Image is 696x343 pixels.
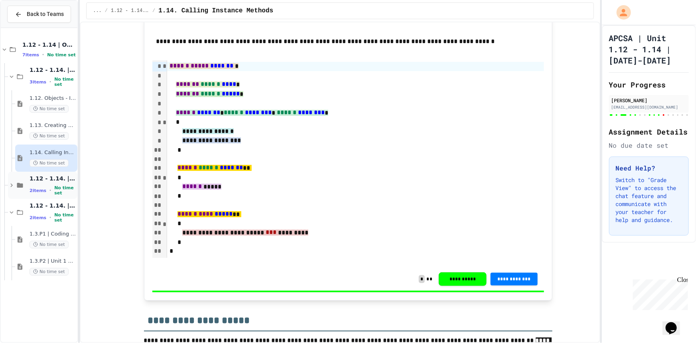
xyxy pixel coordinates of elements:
h2: Assignment Details [609,126,689,137]
span: Back to Teams [27,10,64,18]
span: 1.12 - 1.14. | Lessons and Notes [111,8,149,14]
span: / [152,8,155,14]
iframe: chat widget [662,311,688,335]
h3: Need Help? [616,163,682,173]
span: 1.14. Calling Instance Methods [30,149,76,156]
p: Switch to "Grade View" to access the chat feature and communicate with your teacher for help and ... [616,176,682,224]
span: 1.12. Objects - Instances of Classes [30,95,76,102]
span: No time set [54,77,76,87]
div: Chat with us now!Close [3,3,55,51]
span: 1.14. Calling Instance Methods [158,6,273,16]
span: No time set [30,241,69,248]
span: No time set [30,159,69,167]
span: / [105,8,108,14]
span: 2 items [30,188,46,193]
span: No time set [30,105,69,113]
h2: Your Progress [609,79,689,90]
div: [PERSON_NAME] [611,97,686,104]
span: 1.12 - 1.14. | Graded Labs [30,175,76,182]
span: No time set [54,185,76,196]
span: 1.13. Creating and Initializing Objects: Constructors [30,122,76,129]
div: My Account [608,3,633,22]
span: No time set [47,52,76,57]
span: • [49,214,51,221]
span: No time set [30,268,69,276]
span: 3 items [30,79,46,85]
div: No due date set [609,141,689,150]
span: ... [93,8,102,14]
button: Back to Teams [7,6,71,23]
span: 1.3.P1 | Coding Practice 1b (1.7-1.15) [30,231,76,238]
span: No time set [54,212,76,223]
div: [EMAIL_ADDRESS][DOMAIN_NAME] [611,104,686,110]
iframe: chat widget [630,276,688,310]
span: • [42,52,44,58]
span: • [49,187,51,194]
span: 1.3.P2 | Unit 1 FRQ Practice [30,258,76,265]
span: 1.12 - 1.14. | Lessons and Notes [30,66,76,73]
span: 1.12 - 1.14. | Practice Labs [30,202,76,209]
span: 7 items [22,52,39,57]
span: • [49,79,51,85]
span: No time set [30,132,69,140]
span: 1.12 - 1.14 | Objects and Instances of Classes [22,41,76,48]
h1: APCSA | Unit 1.12 - 1.14 | [DATE]-[DATE] [609,32,689,66]
span: 2 items [30,215,46,220]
